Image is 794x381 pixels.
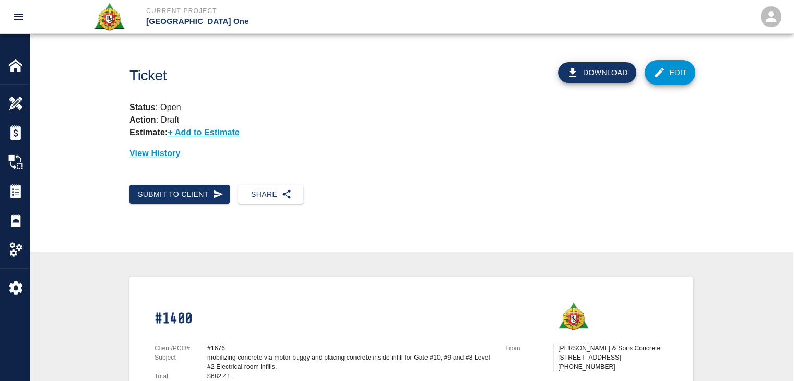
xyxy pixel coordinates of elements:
[93,2,125,31] img: Roger & Sons Concrete
[505,343,553,353] p: From
[558,343,668,353] p: [PERSON_NAME] & Sons Concrete
[155,310,493,328] h1: #1400
[155,372,203,381] p: Total
[129,67,455,85] h1: Ticket
[129,115,179,124] p: : Draft
[558,353,668,362] p: [STREET_ADDRESS]
[207,343,493,353] div: #1676
[238,185,303,204] button: Share
[129,147,693,160] p: View History
[129,185,230,204] button: Submit to Client
[168,128,240,137] p: + Add to Estimate
[207,372,493,381] div: $682.41
[155,343,203,353] p: Client/PCO#
[645,60,696,85] a: Edit
[558,362,668,372] p: [PHONE_NUMBER]
[742,331,794,381] iframe: Chat Widget
[129,115,156,124] strong: Action
[146,16,454,28] p: [GEOGRAPHIC_DATA] One
[146,6,454,16] p: Current Project
[558,302,589,331] img: Roger & Sons Concrete
[207,353,493,372] div: mobilizing concrete via motor buggy and placing concrete inside infill for Gate #10, #9 and #8 Le...
[558,62,636,83] button: Download
[129,101,693,114] p: : Open
[129,103,156,112] strong: Status
[6,4,31,29] button: open drawer
[155,353,203,362] p: Subject
[129,128,168,137] strong: Estimate:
